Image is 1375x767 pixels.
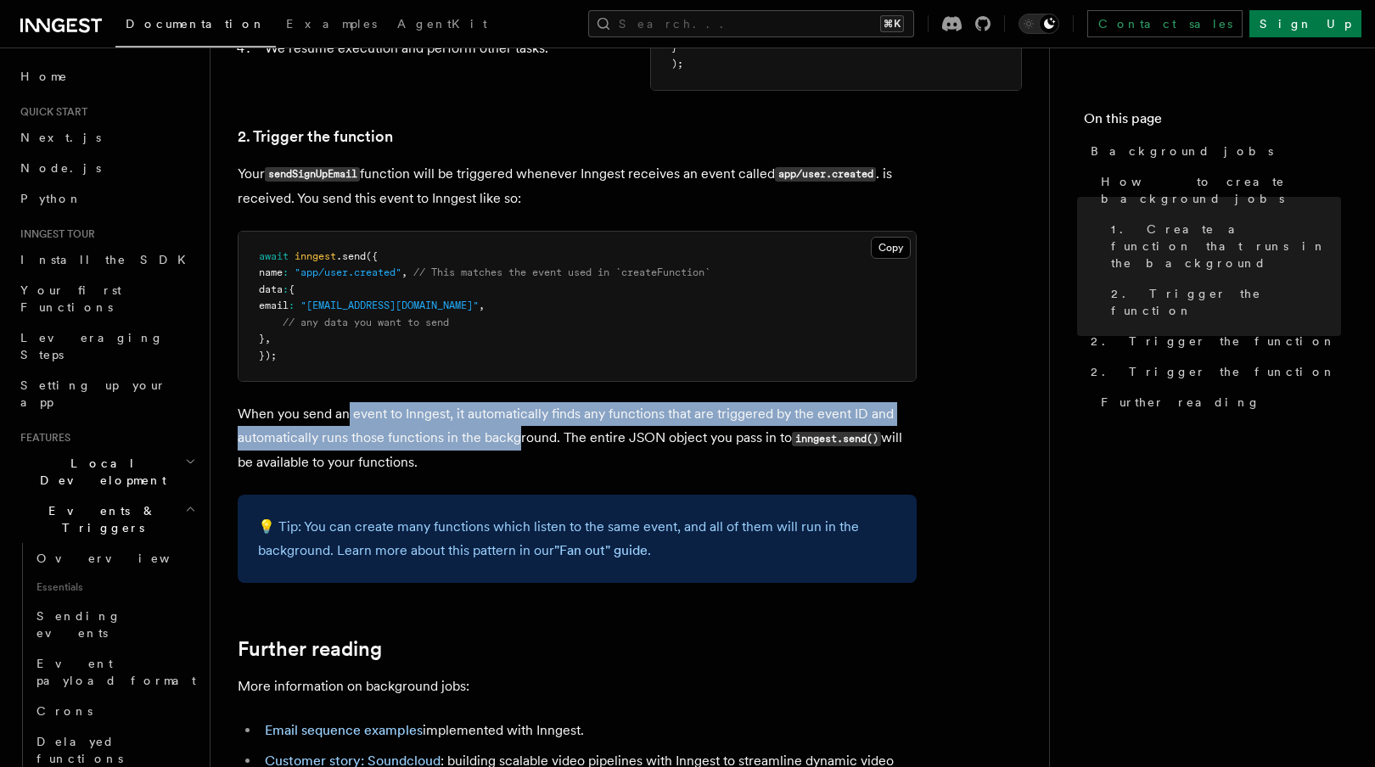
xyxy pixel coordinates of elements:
a: Setting up your app [14,370,199,417]
p: Your function will be triggered whenever Inngest receives an event called . is received. You send... [238,162,917,210]
button: Local Development [14,448,199,495]
span: Leveraging Steps [20,331,164,361]
span: , [479,300,485,311]
a: How to create background jobs [1094,166,1341,214]
span: // This matches the event used in `createFunction` [413,266,710,278]
span: Event payload format [36,657,196,687]
code: app/user.created [775,167,876,182]
a: Event payload format [30,648,199,696]
span: 1. Create a function that runs in the background [1111,221,1341,272]
span: data [259,283,283,295]
a: Background jobs [1084,136,1341,166]
span: : [289,300,295,311]
span: Home [20,68,68,85]
a: Contact sales [1087,10,1243,37]
span: .send [336,250,366,262]
span: Features [14,431,70,445]
a: Your first Functions [14,275,199,322]
span: 2. Trigger the function [1091,333,1336,350]
span: How to create background jobs [1101,173,1341,207]
span: Node.js [20,161,101,175]
a: 2. Trigger the function [238,125,393,148]
span: await [259,250,289,262]
span: Setting up your app [20,378,166,409]
button: Copy [871,237,911,259]
span: Further reading [1101,394,1260,411]
span: Next.js [20,131,101,144]
a: 2. Trigger the function [1084,326,1341,356]
a: Sending events [30,601,199,648]
a: 2. Trigger the function [1104,278,1341,326]
p: 💡 Tip: You can create many functions which listen to the same event, and all of them will run in ... [258,515,896,563]
span: Inngest tour [14,227,95,241]
span: Sending events [36,609,121,640]
span: Background jobs [1091,143,1273,160]
a: Documentation [115,5,276,48]
span: ); [671,58,683,70]
a: Further reading [238,637,382,661]
a: Overview [30,543,199,574]
span: Python [20,192,82,205]
span: Documentation [126,17,266,31]
span: Essentials [30,574,199,601]
span: "app/user.created" [295,266,401,278]
a: Node.js [14,153,199,183]
a: Crons [30,696,199,726]
a: "Fan out" guide [554,542,648,558]
span: // any data you want to send [283,316,449,328]
li: implemented with Inngest. [260,719,917,742]
span: Overview [36,551,211,565]
code: inngest.send() [792,432,881,446]
span: 2. Trigger the function [1111,285,1341,319]
a: Python [14,183,199,214]
span: Local Development [14,455,185,489]
span: inngest [295,250,336,262]
span: , [401,266,407,278]
a: 2. Trigger the function [1084,356,1341,387]
span: Examples [286,17,377,31]
p: When you send an event to Inngest, it automatically finds any functions that are triggered by the... [238,402,917,474]
span: , [265,333,271,344]
a: 1. Create a function that runs in the background [1104,214,1341,278]
span: } [671,42,677,53]
span: AgentKit [397,17,487,31]
span: ({ [366,250,378,262]
a: Examples [276,5,387,46]
li: We resume execution and perform other tasks. [260,36,609,60]
button: Toggle dark mode [1019,14,1059,34]
a: Sign Up [1249,10,1361,37]
kbd: ⌘K [880,15,904,32]
p: More information on background jobs: [238,675,917,698]
button: Search...⌘K [588,10,914,37]
a: Home [14,61,199,92]
a: Email sequence examples [265,722,423,738]
span: { [289,283,295,295]
span: } [259,333,265,344]
code: sendSignUpEmail [265,167,360,182]
span: Delayed functions [36,735,123,765]
a: Install the SDK [14,244,199,275]
span: "[EMAIL_ADDRESS][DOMAIN_NAME]" [300,300,479,311]
span: 2. Trigger the function [1091,363,1336,380]
span: : [283,283,289,295]
span: : [283,266,289,278]
span: email [259,300,289,311]
h4: On this page [1084,109,1341,136]
span: name [259,266,283,278]
a: Leveraging Steps [14,322,199,370]
button: Events & Triggers [14,495,199,543]
a: Next.js [14,122,199,153]
span: Quick start [14,105,87,119]
a: Further reading [1094,387,1341,417]
span: Your first Functions [20,283,121,314]
span: }); [259,350,277,361]
span: Crons [36,704,93,718]
a: AgentKit [387,5,497,46]
span: Install the SDK [20,253,196,266]
span: Events & Triggers [14,502,185,536]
